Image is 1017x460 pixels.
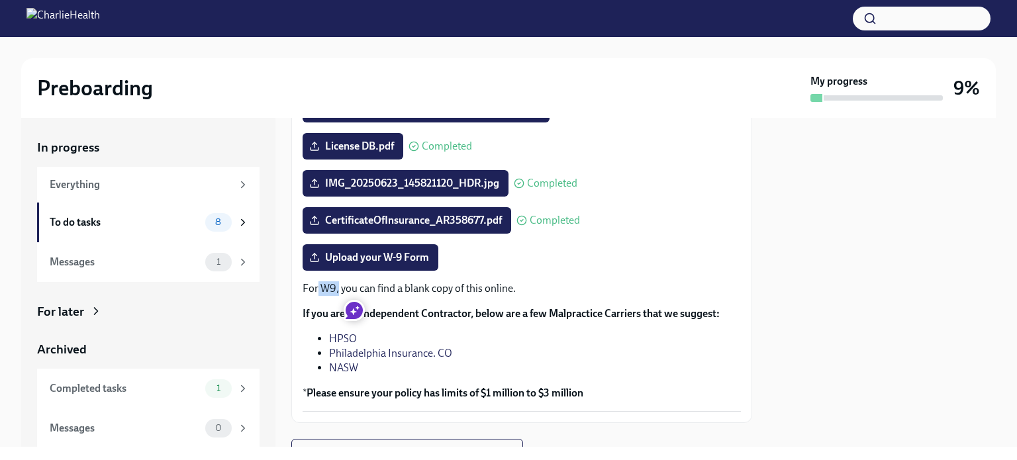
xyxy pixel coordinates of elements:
[810,74,867,89] strong: My progress
[527,178,577,189] span: Completed
[303,207,511,234] label: CertificateOfInsurance_AR358677.pdf
[207,423,230,433] span: 0
[303,445,512,459] span: Next task : Do your background check in Checkr
[303,133,403,160] label: License DB.pdf
[312,214,502,227] span: CertificateOfInsurance_AR358677.pdf
[303,307,720,320] strong: If you are an Independent Contractor, below are a few Malpractice Carriers that we suggest:
[50,177,232,192] div: Everything
[312,251,429,264] span: Upload your W-9 Form
[303,170,508,197] label: IMG_20250623_145821120_HDR.jpg
[37,341,260,358] a: Archived
[37,408,260,448] a: Messages0
[37,139,260,156] a: In progress
[37,75,153,101] h2: Preboarding
[37,167,260,203] a: Everything
[50,381,200,396] div: Completed tasks
[329,347,452,359] a: Philadelphia Insurance. CO
[37,203,260,242] a: To do tasks8
[37,242,260,282] a: Messages1
[50,255,200,269] div: Messages
[50,421,200,436] div: Messages
[303,281,741,296] p: For W9, you can find a blank copy of this online.
[303,244,438,271] label: Upload your W-9 Form
[37,303,84,320] div: For later
[209,257,228,267] span: 1
[26,8,100,29] img: CharlieHealth
[50,215,200,230] div: To do tasks
[422,141,472,152] span: Completed
[307,387,583,399] strong: Please ensure your policy has limits of $1 million to $3 million
[312,177,499,190] span: IMG_20250623_145821120_HDR.jpg
[209,383,228,393] span: 1
[329,361,358,374] a: NASW
[312,140,394,153] span: License DB.pdf
[329,332,357,345] a: HPSO
[37,369,260,408] a: Completed tasks1
[207,217,229,227] span: 8
[530,215,580,226] span: Completed
[37,303,260,320] a: For later
[953,76,980,100] h3: 9%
